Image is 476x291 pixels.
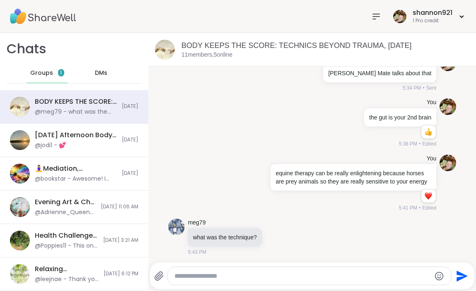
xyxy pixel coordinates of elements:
[434,271,444,281] button: Emoji picker
[35,265,99,274] div: Relaxing Breathwork, [DATE]
[10,264,30,284] img: Relaxing Breathwork, Oct 06
[35,175,117,183] div: @bookstar - Awesome! I actually think I'm hyperlexithymic lol, but I've used the wheel for variou...
[421,125,436,138] div: Reaction list
[193,233,257,241] p: what was the technique?
[30,69,53,77] span: Groups
[424,129,433,135] button: Reactions: like
[181,41,411,50] a: BODY KEEPS THE SCORE: TECHNICS BEYOND TRAUMA, [DATE]
[122,136,138,143] span: [DATE]
[399,204,417,212] span: 5:41 PM
[10,231,30,250] img: Health Challenges and/or Chronic Pain, Oct 06
[188,248,207,256] span: 5:43 PM
[35,141,66,150] div: @jodi1 - 💕
[423,84,424,92] span: •
[399,140,417,148] span: 5:38 PM
[35,198,96,207] div: Evening Art & Chill Creative Body Doubling , [DATE]
[427,98,437,107] h4: You
[275,169,431,186] p: equine therapy can be really enlightening because horses are prey animals so they are really sens...
[10,130,30,150] img: Wednesday Afternoon Body Double Buddies, Oct 08
[103,237,138,244] span: [DATE] 3:21 AM
[422,204,436,212] span: Edited
[35,131,117,140] div: [DATE] Afternoon Body Double Buddies, [DATE]
[427,155,437,163] h4: You
[35,275,99,284] div: @leejnae - Thank you for sharing.
[155,40,175,60] img: BODY KEEPS THE SCORE: TECHNICS BEYOND TRAUMA, Oct 08
[7,40,46,58] h1: Chats
[419,204,420,212] span: •
[452,267,470,285] button: Send
[35,231,98,240] div: Health Challenges and/or [MEDICAL_DATA], [DATE]
[168,219,185,235] img: https://sharewell-space-live.sfo3.digitaloceanspaces.com/user-generated/3c1f80e3-28cf-471a-88c7-c...
[403,84,421,92] span: 5:34 PM
[328,69,431,77] p: [PERSON_NAME] Mate talks about that
[422,140,436,148] span: Edited
[413,17,452,24] div: 1 Pro credit
[122,170,138,177] span: [DATE]
[10,197,30,217] img: Evening Art & Chill Creative Body Doubling , Oct 09
[419,140,420,148] span: •
[413,8,452,17] div: shannon921
[60,69,62,76] span: 1
[95,69,107,77] span: DMs
[35,97,117,106] div: BODY KEEPS THE SCORE: TECHNICS BEYOND TRAUMA, [DATE]
[122,103,138,110] span: [DATE]
[35,164,117,173] div: 🧘‍♀️Mediation, Mindfulness & Magic 🔮 , [DATE]
[181,51,232,59] p: 11 members, 5 online
[393,10,406,23] img: shannon921
[35,242,98,250] div: @Poppies11 - This one has the link.
[10,2,76,31] img: ShareWell Nav Logo
[10,97,30,117] img: BODY KEEPS THE SCORE: TECHNICS BEYOND TRAUMA, Oct 08
[369,113,431,122] p: the gut is your 2nd brain
[426,84,437,92] span: Sent
[35,108,117,116] div: @meg79 - what was the technique?
[421,189,436,203] div: Reaction list
[35,208,96,217] div: @Adrienne_QueenOfTheDawn - Hi everyone - I am going to move this session over to [DATE] and make ...
[440,155,456,171] img: https://sharewell-space-live.sfo3.digitaloceanspaces.com/user-generated/3c1b8d1f-4891-47ec-b23b-a...
[424,193,433,199] button: Reactions: love
[10,164,30,184] img: 🧘‍♀️Mediation, Mindfulness & Magic 🔮 , Oct 08
[440,98,456,115] img: https://sharewell-space-live.sfo3.digitaloceanspaces.com/user-generated/3c1b8d1f-4891-47ec-b23b-a...
[188,219,206,227] a: meg79
[104,270,138,277] span: [DATE] 6:12 PM
[174,272,430,280] textarea: Type your message
[101,203,138,210] span: [DATE] 11:06 AM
